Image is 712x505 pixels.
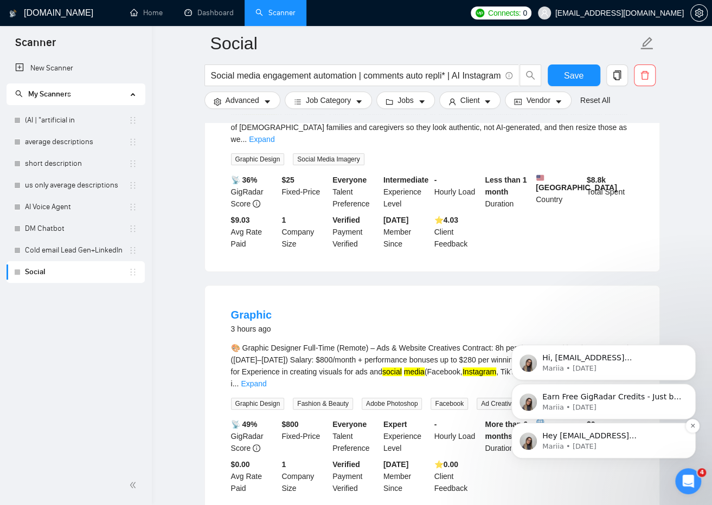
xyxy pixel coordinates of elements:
[555,98,562,106] span: caret-down
[15,90,23,98] span: search
[129,246,137,255] span: holder
[7,174,145,196] li: us only average descriptions
[585,174,636,210] div: Total Spent
[580,94,610,106] a: Reset All
[279,418,330,454] div: Fixed-Price
[432,458,483,494] div: Client Feedback
[332,216,360,224] b: Verified
[130,8,163,17] a: homeHome
[383,460,408,469] b: [DATE]
[281,460,286,469] b: 1
[129,203,137,211] span: holder
[281,420,298,429] b: $ 800
[332,420,367,429] b: Everyone
[229,214,280,250] div: Avg Rate Paid
[226,94,259,106] span: Advanced
[25,196,129,218] a: AI Voice Agent
[129,181,137,190] span: holder
[434,216,458,224] b: ⭐️ 4.03
[640,36,654,50] span: edit
[534,174,585,210] div: Country
[634,70,655,80] span: delete
[229,174,280,210] div: GigRadar Score
[129,116,137,125] span: holder
[484,98,491,106] span: caret-down
[9,5,17,22] img: logo
[488,7,521,19] span: Connects:
[541,9,548,17] span: user
[249,135,274,144] a: Expand
[485,176,527,196] b: Less than 1 month
[381,214,432,250] div: Member Since
[332,460,360,469] b: Verified
[7,218,145,239] li: DM Chatbot
[434,420,437,429] b: -
[386,98,393,106] span: folder
[690,4,708,22] button: setting
[381,418,432,454] div: Experience Level
[279,458,330,494] div: Company Size
[231,216,250,224] b: $9.03
[362,398,422,410] span: Adobe Photoshop
[536,174,544,182] img: 🇺🇸
[231,153,285,165] span: Graphic Design
[210,30,638,57] input: Scanner name...
[231,342,633,390] div: 🎨 Graphic Designer Full-Time (Remote) – Ads & Website Creatives Contract: 8h per day × 20 working...
[281,216,286,224] b: 1
[294,98,302,106] span: bars
[7,109,145,131] li: (AI | "artificial in
[255,8,296,17] a: searchScanner
[376,92,435,109] button: folderJobscaret-down
[264,98,271,106] span: caret-down
[526,94,550,106] span: Vendor
[129,138,137,146] span: holder
[229,418,280,454] div: GigRadar Score
[476,9,484,17] img: upwork-logo.png
[330,174,381,210] div: Talent Preference
[7,153,145,174] li: short description
[241,379,266,388] a: Expand
[434,460,458,469] b: ⭐️ 0.00
[382,367,402,376] mark: social
[448,98,456,106] span: user
[281,176,294,184] b: $ 25
[231,420,258,429] b: 📡 49%
[279,214,330,250] div: Company Size
[330,418,381,454] div: Talent Preference
[463,367,496,376] mark: Instagram
[397,94,414,106] span: Jobs
[381,458,432,494] div: Member Since
[519,64,541,86] button: search
[15,57,136,79] a: New Scanner
[477,398,519,410] span: Ad Creative
[634,64,656,86] button: delete
[332,176,367,184] b: Everyone
[214,98,221,106] span: setting
[7,261,145,283] li: Social
[25,153,129,174] a: short description
[229,458,280,494] div: Avg Rate Paid
[231,322,272,335] div: 3 hours ago
[25,174,129,196] a: us only average descriptions
[7,196,145,218] li: AI Voice Agent
[691,9,707,17] span: setting
[514,98,522,106] span: idcard
[231,398,285,410] span: Graphic Design
[253,444,260,452] span: info-circle
[383,176,428,184] b: Intermediate
[432,174,483,210] div: Hourly Load
[355,98,363,106] span: caret-down
[383,216,408,224] b: [DATE]
[606,64,628,86] button: copy
[330,458,381,494] div: Payment Verified
[675,468,701,494] iframe: Intercom live chat
[7,35,65,57] span: Scanner
[434,176,437,184] b: -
